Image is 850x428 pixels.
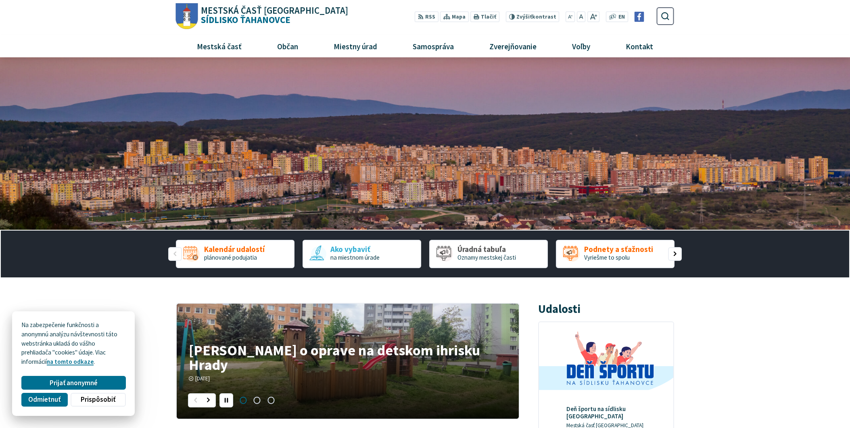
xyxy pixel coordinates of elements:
span: Zvýšiť [516,13,532,20]
p: Na zabezpečenie funkčnosti a anonymnú analýzu návštevnosti táto webstránka ukladá do vášho prehli... [21,321,125,367]
span: Vyriešme to spolu [584,254,630,261]
span: Prejsť na slajd 3 [264,393,278,407]
button: Prispôsobiť [71,393,125,407]
a: Kontakt [611,35,668,57]
span: Oznamy mestskej časti [457,254,516,261]
a: Logo Sídlisko Ťahanovce, prejsť na domovskú stránku. [176,3,348,29]
button: Nastaviť pôvodnú veľkosť písma [576,11,585,22]
span: Mestská časť [GEOGRAPHIC_DATA] [201,6,348,15]
a: Úradná tabuľa Oznamy mestskej časti [429,240,548,268]
a: EN [616,13,627,21]
img: Prejsť na Facebook stránku [634,12,644,22]
span: Samospráva [409,35,457,57]
button: Odmietnuť [21,393,67,407]
span: Prispôsobiť [81,395,115,404]
h4: [PERSON_NAME] o oprave na detskom ihrisku Hrady [189,343,506,372]
span: Prejsť na slajd 1 [236,393,250,407]
span: [DATE] [195,375,210,382]
a: Mestská časť [182,35,256,57]
span: Kontakt [623,35,656,57]
span: Podnety a sťažnosti [584,245,653,254]
a: Mapa [440,11,469,22]
div: 3 / 5 [429,240,548,268]
div: Predošlý slajd [168,247,182,261]
a: RSS [415,11,439,22]
span: Zverejňovanie [486,35,539,57]
span: Voľby [569,35,593,57]
a: Občan [262,35,313,57]
div: Nasledujúci slajd [202,393,216,407]
span: Mapa [452,13,466,21]
a: Podnety a sťažnosti Vyriešme to spolu [556,240,675,268]
button: Zvýšiťkontrast [505,11,559,22]
span: kontrast [516,14,556,20]
div: Predošlý slajd [188,393,202,407]
span: plánované podujatia [204,254,257,261]
span: Kalendár udalostí [204,245,265,254]
span: Tlačiť [481,14,496,20]
h1: Sídlisko Ťahanovce [198,6,349,25]
h4: Deň športu na sídlisku [GEOGRAPHIC_DATA] [566,405,667,420]
span: Ako vybaviť [330,245,380,254]
img: Prejsť na domovskú stránku [176,3,198,29]
span: Odmietnuť [28,395,61,404]
button: Zmenšiť veľkosť písma [566,11,575,22]
a: na tomto odkaze [47,358,94,365]
span: na miestnom úrade [330,254,380,261]
span: RSS [425,13,435,21]
a: [PERSON_NAME] o oprave na detskom ihrisku Hrady [DATE] [177,304,519,419]
a: Zverejňovanie [475,35,551,57]
div: Pozastaviť pohyb slajdera [219,393,233,407]
span: Miestny úrad [330,35,380,57]
span: Mestská časť [194,35,244,57]
button: Tlačiť [470,11,499,22]
span: EN [618,13,625,21]
button: Prijať anonymné [21,376,125,390]
div: 1 / 5 [176,240,294,268]
div: 2 / 5 [303,240,421,268]
button: Zväčšiť veľkosť písma [587,11,599,22]
a: Samospráva [398,35,469,57]
div: 1 / 3 [177,304,519,419]
a: Miestny úrad [319,35,392,57]
span: Prejsť na slajd 2 [250,393,264,407]
a: Voľby [558,35,605,57]
div: 4 / 5 [556,240,675,268]
a: Kalendár udalostí plánované podujatia [176,240,294,268]
div: Nasledujúci slajd [668,247,682,261]
span: Občan [274,35,301,57]
h3: Udalosti [538,303,581,315]
a: Ako vybaviť na miestnom úrade [303,240,421,268]
span: Úradná tabuľa [457,245,516,254]
span: Prijať anonymné [50,379,98,387]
